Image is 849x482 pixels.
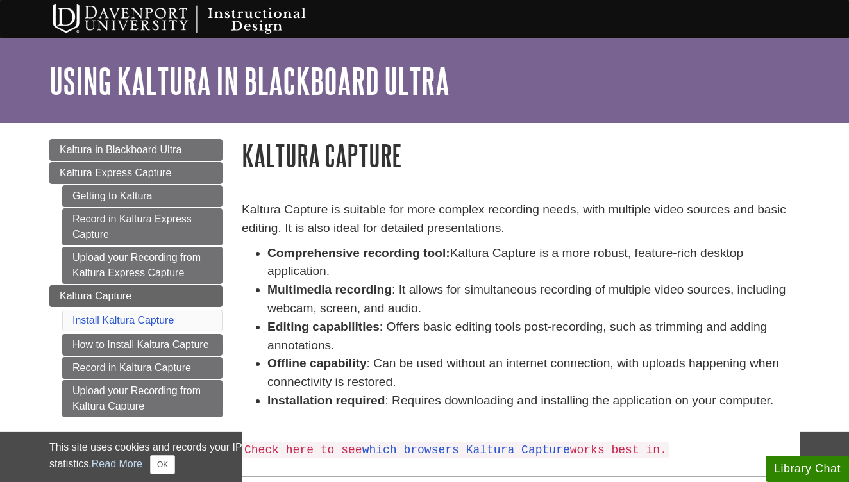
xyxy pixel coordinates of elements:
[62,357,223,379] a: Record in Kaltura Capture
[267,283,392,296] strong: Multimedia recording
[242,139,800,172] h1: Kaltura Capture
[49,285,223,307] a: Kaltura Capture
[49,162,223,184] a: Kaltura Express Capture
[267,244,800,281] li: Kaltura Capture is a more robust, feature-rich desktop application.
[267,354,800,392] li: : Can be used without an internet connection, with uploads happening when connectivity is restored.
[49,440,800,474] div: This site uses cookies and records your IP address for usage statistics. Additionally, we use Goo...
[362,444,570,456] a: which browsers Kaltura Capture
[60,144,181,155] span: Kaltura in Blackboard Ultra
[267,392,800,410] li: : Requires downloading and installing the application on your computer.
[267,246,450,260] strong: Comprehensive recording tool:
[242,442,669,458] code: Check here to see works best in.
[43,3,351,35] img: Davenport University Instructional Design
[72,315,174,326] a: Install Kaltura Capture
[49,61,450,101] a: Using Kaltura in Blackboard Ultra
[49,139,223,161] a: Kaltura in Blackboard Ultra
[62,380,223,417] a: Upload your Recording from Kaltura Capture
[242,201,800,238] p: Kaltura Capture is suitable for more complex recording needs, with multiple video sources and bas...
[267,394,385,407] strong: Installation required
[267,356,367,370] strong: Offline capability
[60,167,171,178] span: Kaltura Express Capture
[267,281,800,318] li: : It allows for simultaneous recording of multiple video sources, including webcam, screen, and a...
[49,139,223,417] div: Guide Page Menu
[267,318,800,355] li: : Offers basic editing tools post-recording, such as trimming and adding annotations.
[62,185,223,207] a: Getting to Kaltura
[60,290,131,301] span: Kaltura Capture
[92,458,142,469] a: Read More
[62,208,223,245] a: Record in Kaltura Express Capture
[62,247,223,284] a: Upload your Recording from Kaltura Express Capture
[267,320,380,333] strong: Editing capabilities
[62,334,223,356] a: How to Install Kaltura Capture
[150,455,175,474] button: Close
[766,456,849,482] button: Library Chat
